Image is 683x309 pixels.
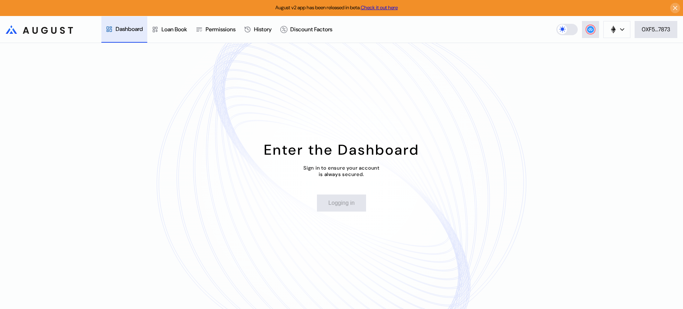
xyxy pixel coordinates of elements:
a: Loan Book [147,16,191,43]
div: Permissions [206,26,235,33]
button: Logging in [317,195,366,212]
div: Enter the Dashboard [264,140,419,159]
button: chain logo [603,21,630,38]
button: 0XF5...7873 [635,21,677,38]
a: History [240,16,276,43]
a: Discount Factors [276,16,337,43]
div: Dashboard [116,25,143,33]
span: August v2 app has been released in beta. [275,4,398,11]
img: chain logo [609,26,617,33]
a: Dashboard [101,16,147,43]
div: Discount Factors [290,26,332,33]
div: Loan Book [162,26,187,33]
div: Sign in to ensure your account is always secured. [303,165,380,177]
a: Permissions [191,16,240,43]
a: Check it out here [361,4,398,11]
div: 0XF5...7873 [642,26,670,33]
div: History [254,26,272,33]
